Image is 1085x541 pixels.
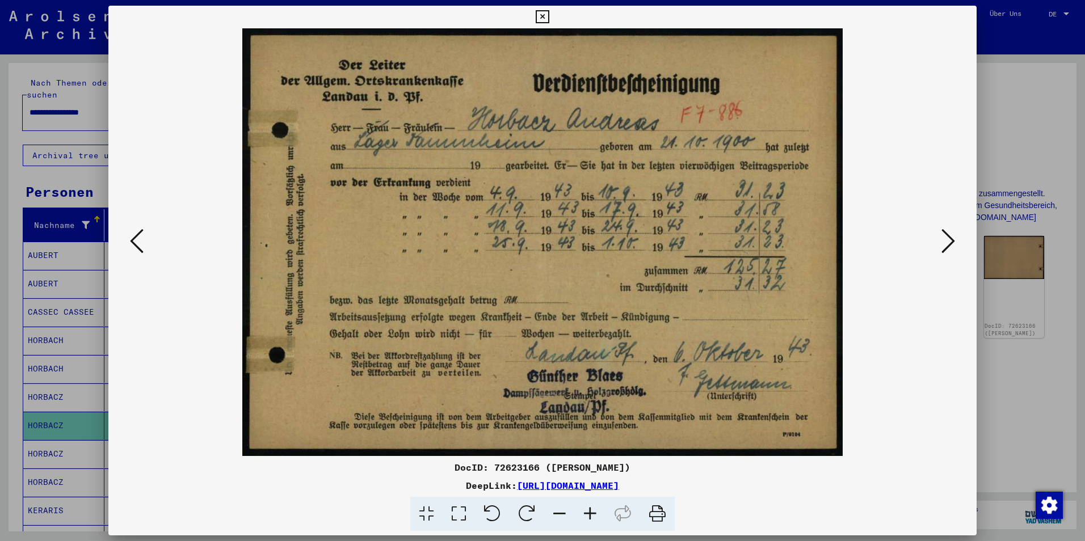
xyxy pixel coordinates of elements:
[147,28,938,456] img: 001.jpg
[1036,492,1063,519] img: Zustimmung ändern
[517,480,619,491] a: [URL][DOMAIN_NAME]
[108,479,977,492] div: DeepLink:
[108,460,977,474] div: DocID: 72623166 ([PERSON_NAME])
[1035,491,1062,518] div: Zustimmung ändern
